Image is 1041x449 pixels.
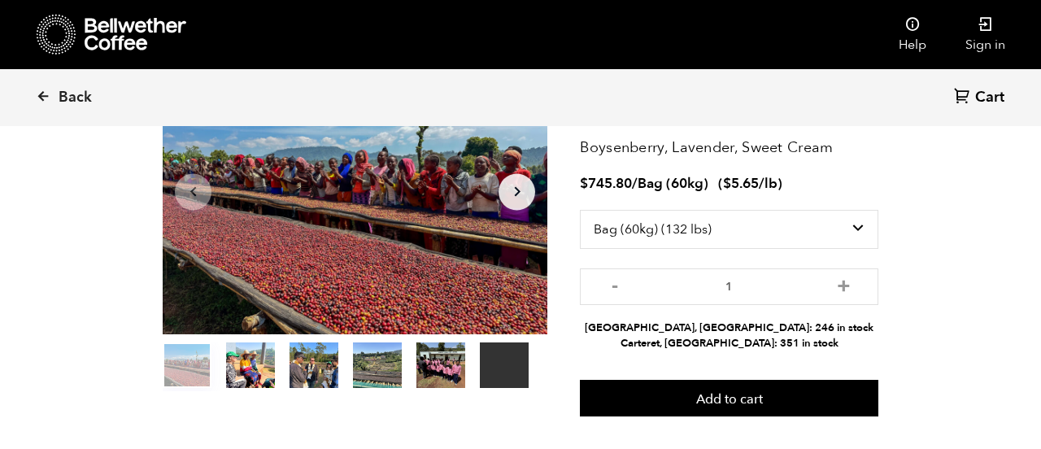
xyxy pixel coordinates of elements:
bdi: 745.80 [580,174,632,193]
span: Back [59,88,92,107]
span: Bag (60kg) [638,174,708,193]
video: Your browser does not support the video tag. [480,342,529,388]
span: / [632,174,638,193]
span: ( ) [718,174,782,193]
button: Add to cart [580,380,878,417]
span: /lb [759,174,777,193]
h2: [PERSON_NAME] Natural ([DATE]) [580,76,878,130]
li: Carteret, [GEOGRAPHIC_DATA]: 351 in stock [580,336,878,351]
span: Cart [975,88,1004,107]
bdi: 5.65 [723,174,759,193]
p: Boysenberry, Lavender, Sweet Cream [580,137,878,159]
button: + [834,277,854,293]
a: Cart [954,87,1008,109]
button: - [604,277,625,293]
span: $ [723,174,731,193]
span: $ [580,174,588,193]
li: [GEOGRAPHIC_DATA], [GEOGRAPHIC_DATA]: 246 in stock [580,320,878,336]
